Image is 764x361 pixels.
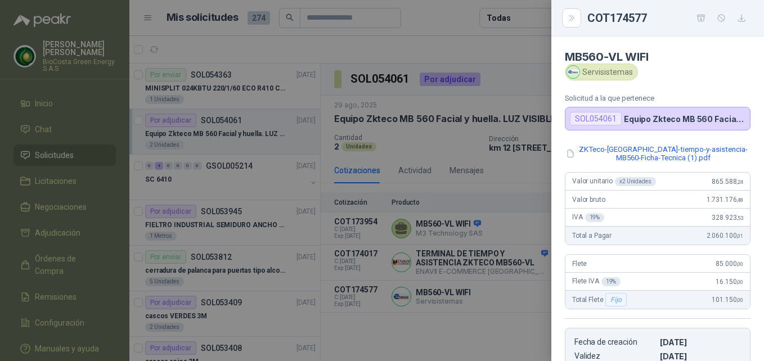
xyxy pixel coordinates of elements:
button: Close [565,11,578,25]
span: 328.923 [712,214,743,222]
span: ,48 [736,197,743,203]
span: 101.150 [712,296,743,304]
span: 865.588 [712,178,743,186]
span: 1.731.176 [707,196,743,204]
span: Flete [572,260,587,268]
span: Valor unitario [572,177,656,186]
p: Validez [574,351,655,361]
span: ,24 [736,179,743,185]
img: Company Logo [567,66,579,78]
span: Flete IVA [572,277,621,286]
button: ZKTeco-[GEOGRAPHIC_DATA]-tiempo-y-asistencia-MB560-Ficha-Tecnica (1).pdf [565,144,750,163]
div: 19 % [601,277,621,286]
span: Valor bruto [572,196,605,204]
p: [DATE] [660,337,741,347]
span: 16.150 [716,278,743,286]
h4: MB560-VL WIFI [565,50,750,64]
div: COT174577 [587,9,750,27]
span: ,00 [736,297,743,303]
p: Equipo Zkteco MB 560 Facial y huella. LUZ VISIBLE [624,114,745,124]
span: IVA [572,213,604,222]
div: Fijo [605,293,626,306]
span: Total a Pagar [572,232,612,240]
p: Fecha de creación [574,337,655,347]
span: ,00 [736,279,743,285]
span: ,01 [736,233,743,239]
span: ,53 [736,215,743,221]
span: ,00 [736,261,743,267]
div: SOL054061 [570,112,622,125]
span: 2.060.100 [707,232,743,240]
div: x 2 Unidades [615,177,656,186]
p: Solicitud a la que pertenece [565,94,750,102]
span: 85.000 [716,260,743,268]
p: [DATE] [660,351,741,361]
div: Servisistemas [565,64,638,80]
div: 19 % [585,213,605,222]
span: Total Flete [572,293,629,306]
